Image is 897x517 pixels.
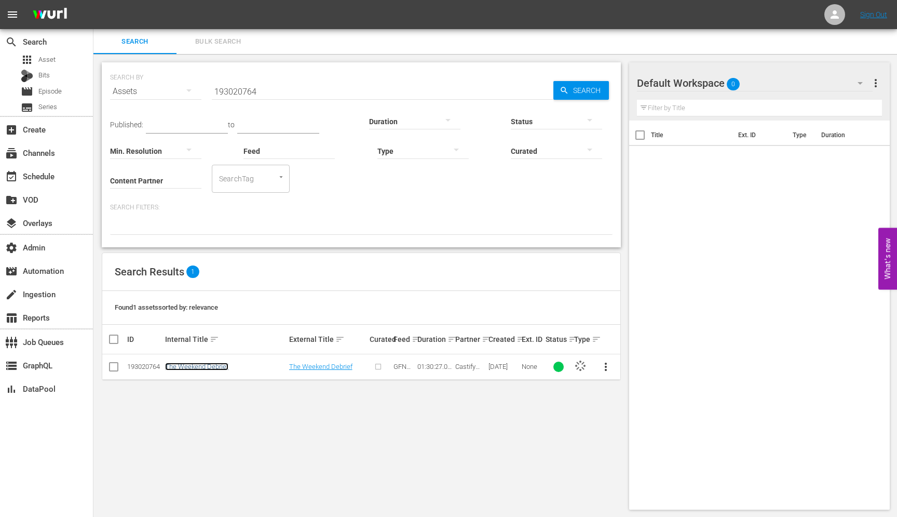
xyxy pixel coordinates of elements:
div: Internal Title [165,333,286,346]
span: DataPool [5,383,18,395]
span: GraphQL [5,360,18,372]
span: Overlays [5,217,18,230]
th: Type [786,121,815,150]
span: Schedule [5,170,18,183]
div: Type [574,333,590,346]
span: Reports [5,312,18,324]
span: Create [5,124,18,136]
button: Open [276,172,286,182]
span: GFN Soccer (#1880) [393,363,412,402]
span: sort [210,335,219,344]
span: to [228,121,235,129]
div: [DATE] [488,363,519,370]
span: Castify LTD [455,363,480,378]
th: Duration [815,121,877,150]
div: Created [488,333,519,346]
div: Feed [393,333,414,346]
div: Duration [417,333,452,346]
span: sort [482,335,491,344]
button: more_vert [869,71,882,96]
span: Ingestion [5,288,18,301]
span: sort [517,335,526,344]
span: Found 1 assets sorted by: relevance [115,303,218,311]
span: Search [100,36,170,48]
span: Automation [5,265,18,277]
span: more_vert [869,77,882,89]
div: Partner [455,333,485,346]
span: Bits [38,70,50,81]
span: Bulk Search [183,36,253,48]
span: Episode [21,85,33,98]
div: Ext. ID [522,335,542,343]
span: Published: [110,121,143,129]
span: sort [335,335,345,344]
img: ans4CAIJ8jUAAAAAAAAAAAAAAAAAAAAAAAAgQb4GAAAAAAAAAAAAAAAAAAAAAAAAJMjXAAAAAAAAAAAAAAAAAAAAAAAAgAT5G... [25,3,75,27]
div: ID [127,335,162,343]
div: 193020764 [127,363,162,370]
span: VOD [5,194,18,206]
div: Default Workspace [637,69,873,98]
span: menu [6,8,19,21]
div: 01:30:27.000 [417,363,452,370]
th: Title [651,121,732,150]
span: Search [5,36,18,48]
button: more_vert [593,354,618,379]
span: Series [38,102,57,112]
span: Admin [5,242,18,254]
span: Series [21,101,33,114]
div: Assets [110,77,201,106]
span: Asset [21,54,33,66]
div: Status [546,333,571,346]
span: Search [569,81,609,100]
button: Open Feedback Widget [878,228,897,289]
span: Episode [38,86,62,97]
span: sort [412,335,421,344]
span: more_vert [600,361,612,373]
a: Sign Out [860,10,887,19]
p: Search Filters: [110,203,613,212]
a: The Weekend Debrief [289,363,352,370]
div: None [522,363,542,370]
span: 1 [186,266,199,278]
span: Channels [5,147,18,160]
a: The Weekend Debrief [165,363,228,370]
span: Asset [38,55,56,65]
span: 0 [727,73,740,95]
div: External Title [289,333,367,346]
th: Ext. ID [732,121,786,150]
span: sort [568,335,578,344]
div: Bits [21,70,33,82]
span: Job Queues [5,336,18,349]
span: Search Results [115,266,184,278]
span: sort [447,335,457,344]
span: LIVE [574,360,587,372]
div: Curated [370,335,390,343]
button: Search [553,81,609,100]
